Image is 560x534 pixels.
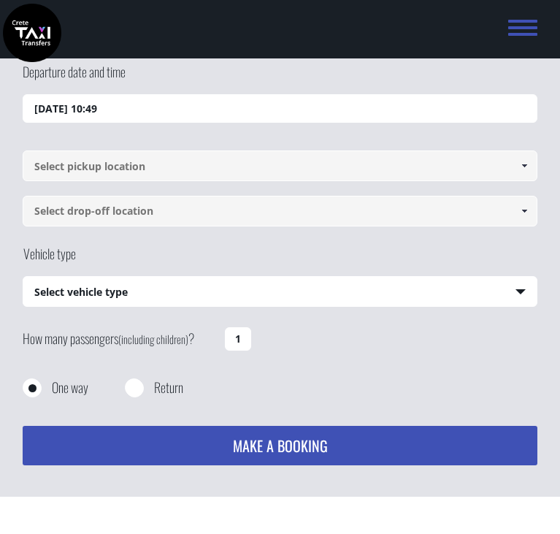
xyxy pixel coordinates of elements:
button: MAKE A BOOKING [23,426,538,465]
label: Vehicle type [23,245,76,276]
img: Crete Taxi Transfers | Safe Taxi Transfer Services from to Heraklion Airport, Chania Airport, Ret... [3,4,61,62]
label: One way [52,378,88,397]
label: Return [154,378,183,397]
a: Crete Taxi Transfers | Safe Taxi Transfer Services from to Heraklion Airport, Chania Airport, Ret... [3,23,61,39]
label: Departure date and time [23,63,126,94]
a: Show All Items [513,150,537,181]
a: Show All Items [513,196,537,226]
small: (including children) [118,331,188,347]
input: Select drop-off location [23,196,538,226]
span: Select vehicle type [23,277,537,308]
input: Select pickup location [23,150,538,181]
label: How many passengers ? [23,321,216,356]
